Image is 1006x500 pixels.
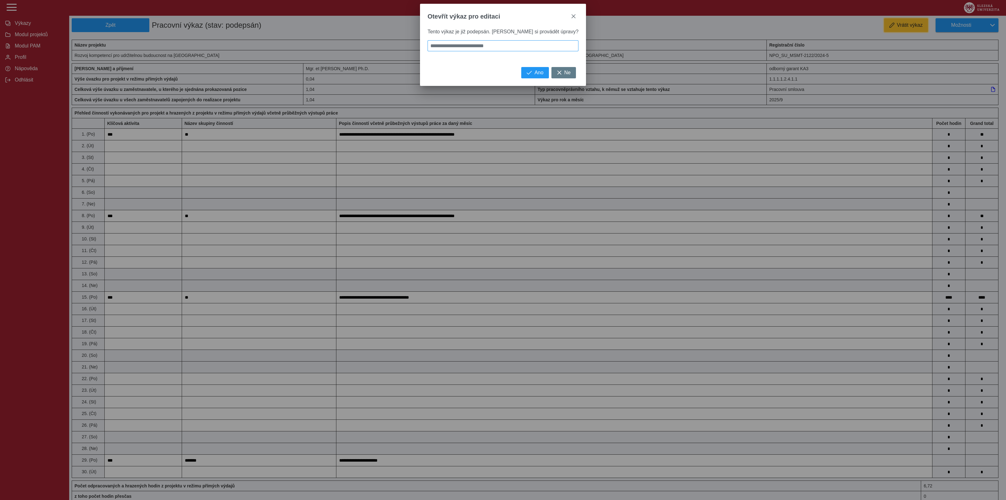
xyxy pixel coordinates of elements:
[521,67,549,78] button: Ano
[568,11,578,21] button: close
[564,70,571,76] span: Ne
[420,29,586,67] div: Tento výkaz je již podepsán. [PERSON_NAME] si provádět úpravy?
[551,67,576,78] button: Ne
[428,13,500,20] span: Otevřít výkaz pro editaci
[534,70,543,76] span: Ano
